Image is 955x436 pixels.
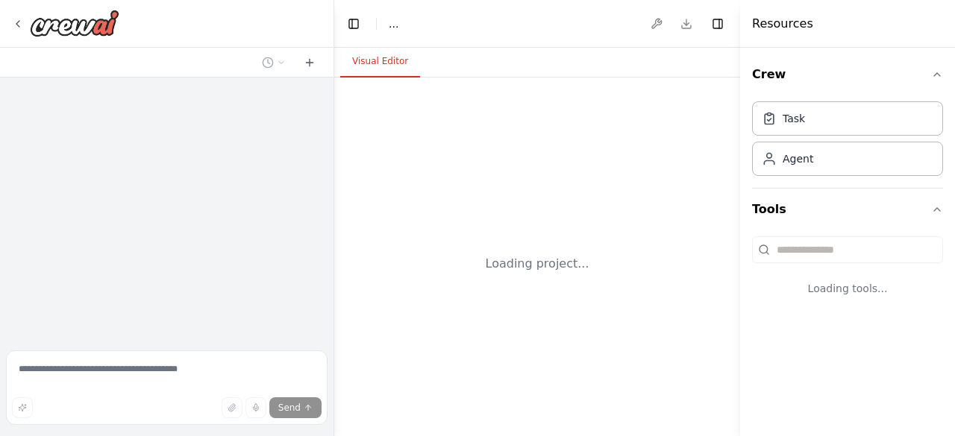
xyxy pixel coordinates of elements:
[340,46,420,78] button: Visual Editor
[222,397,242,418] button: Upload files
[752,230,943,320] div: Tools
[783,111,805,126] div: Task
[245,397,266,418] button: Click to speak your automation idea
[343,13,364,34] button: Hide left sidebar
[12,397,33,418] button: Improve this prompt
[256,54,292,72] button: Switch to previous chat
[752,15,813,33] h4: Resources
[389,16,398,31] nav: breadcrumb
[269,397,322,418] button: Send
[486,255,589,273] div: Loading project...
[278,402,301,414] span: Send
[752,189,943,230] button: Tools
[752,54,943,95] button: Crew
[752,95,943,188] div: Crew
[707,13,728,34] button: Hide right sidebar
[389,16,398,31] span: ...
[783,151,813,166] div: Agent
[30,10,119,37] img: Logo
[298,54,322,72] button: Start a new chat
[752,269,943,308] div: Loading tools...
